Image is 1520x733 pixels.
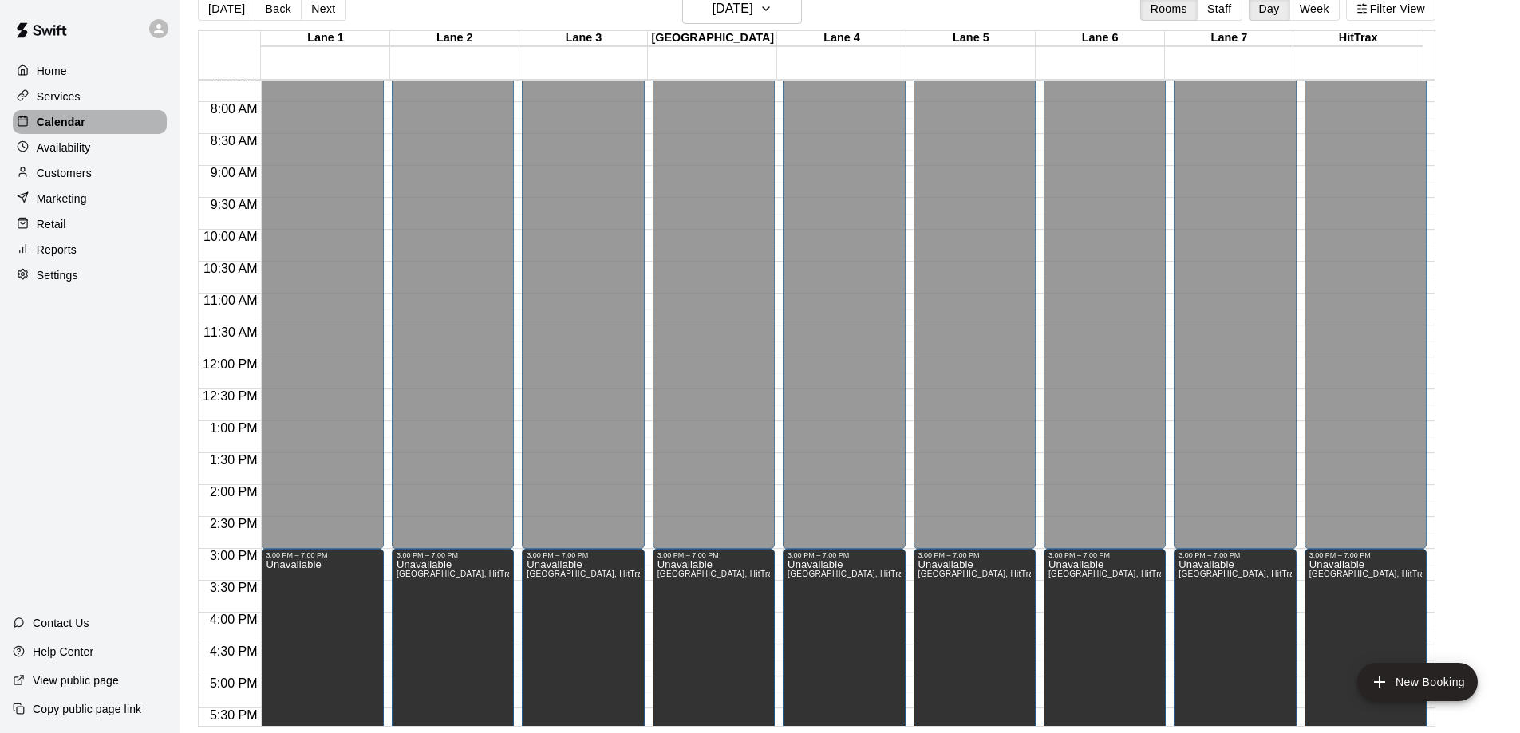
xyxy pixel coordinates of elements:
[918,569,1131,578] span: [GEOGRAPHIC_DATA], HitTrax, [GEOGRAPHIC_DATA]
[918,551,1031,559] div: 3:00 PM – 7:00 PM
[657,551,770,559] div: 3:00 PM – 7:00 PM
[1357,663,1478,701] button: add
[37,165,92,181] p: Customers
[206,581,262,594] span: 3:30 PM
[207,102,262,116] span: 8:00 AM
[657,569,870,578] span: [GEOGRAPHIC_DATA], HitTrax, [GEOGRAPHIC_DATA]
[37,89,81,104] p: Services
[207,134,262,148] span: 8:30 AM
[788,569,1000,578] span: [GEOGRAPHIC_DATA], HitTrax, [GEOGRAPHIC_DATA]
[1048,569,1261,578] span: [GEOGRAPHIC_DATA], HitTrax, [GEOGRAPHIC_DATA]
[207,166,262,179] span: 9:00 AM
[1178,569,1391,578] span: [GEOGRAPHIC_DATA], HitTrax, [GEOGRAPHIC_DATA]
[397,551,509,559] div: 3:00 PM – 7:00 PM
[37,140,91,156] p: Availability
[37,216,66,232] p: Retail
[199,357,261,371] span: 12:00 PM
[1293,31,1423,46] div: HitTrax
[206,517,262,530] span: 2:30 PM
[206,421,262,435] span: 1:00 PM
[266,551,378,559] div: 3:00 PM – 7:00 PM
[13,110,167,134] a: Calendar
[206,453,262,467] span: 1:30 PM
[1178,551,1291,559] div: 3:00 PM – 7:00 PM
[207,198,262,211] span: 9:30 AM
[261,31,390,46] div: Lane 1
[788,551,900,559] div: 3:00 PM – 7:00 PM
[199,294,262,307] span: 11:00 AM
[527,551,639,559] div: 3:00 PM – 7:00 PM
[33,615,89,631] p: Contact Us
[906,31,1036,46] div: Lane 5
[199,230,262,243] span: 10:00 AM
[13,238,167,262] a: Reports
[199,325,262,339] span: 11:30 AM
[33,701,141,717] p: Copy public page link
[13,212,167,236] a: Retail
[33,644,93,660] p: Help Center
[37,191,87,207] p: Marketing
[13,85,167,108] a: Services
[648,31,777,46] div: [GEOGRAPHIC_DATA]
[206,549,262,562] span: 3:00 PM
[206,708,262,722] span: 5:30 PM
[206,676,262,690] span: 5:00 PM
[1309,551,1422,559] div: 3:00 PM – 7:00 PM
[199,389,261,403] span: 12:30 PM
[13,187,167,211] a: Marketing
[13,263,167,287] a: Settings
[1036,31,1165,46] div: Lane 6
[390,31,519,46] div: Lane 2
[37,63,67,79] p: Home
[33,672,119,688] p: View public page
[206,485,262,499] span: 2:00 PM
[206,613,262,626] span: 4:00 PM
[527,569,739,578] span: [GEOGRAPHIC_DATA], HitTrax, [GEOGRAPHIC_DATA]
[1165,31,1294,46] div: Lane 7
[1048,551,1161,559] div: 3:00 PM – 7:00 PM
[37,114,85,130] p: Calendar
[777,31,906,46] div: Lane 4
[37,267,78,283] p: Settings
[37,242,77,258] p: Reports
[206,644,262,658] span: 4:30 PM
[397,569,609,578] span: [GEOGRAPHIC_DATA], HitTrax, [GEOGRAPHIC_DATA]
[13,59,167,83] a: Home
[519,31,649,46] div: Lane 3
[199,262,262,275] span: 10:30 AM
[13,161,167,185] a: Customers
[13,136,167,160] a: Availability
